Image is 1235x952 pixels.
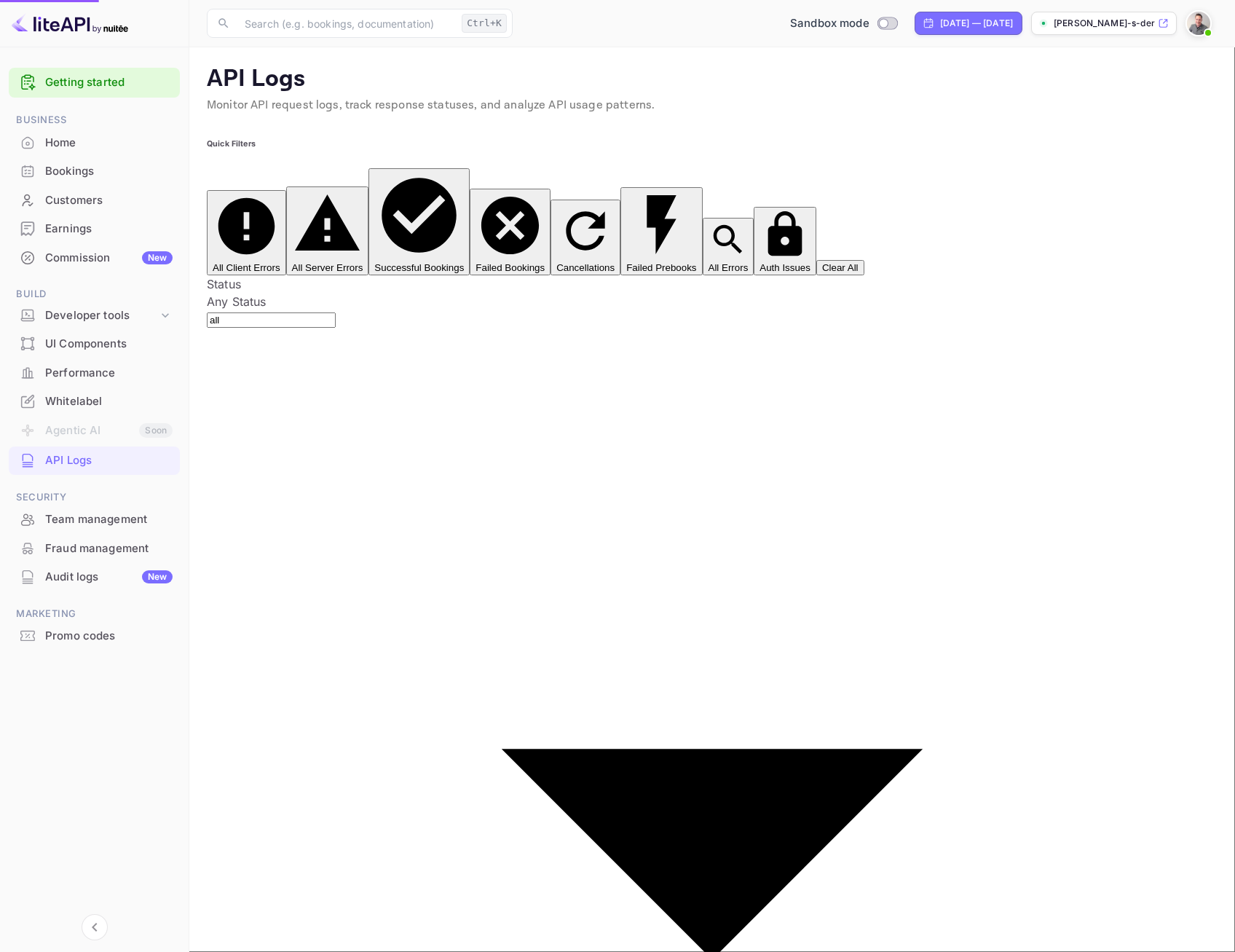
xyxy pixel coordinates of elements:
div: New [142,570,173,583]
button: All Server Errors [286,186,369,275]
div: [DATE] — [DATE] [940,17,1013,30]
button: Collapse navigation [82,914,108,940]
div: Promo codes [9,622,180,650]
button: All Client Errors [207,190,286,275]
h6: Quick Filters [207,138,1218,150]
a: API Logs [9,447,180,473]
p: API Logs [207,65,1218,94]
div: Customers [45,192,173,209]
div: Switch to Production mode [784,15,903,32]
div: Home [45,135,173,152]
a: UI Components [9,330,180,357]
button: Auth Issues [754,207,816,275]
button: Failed Prebooks [620,187,702,275]
span: Business [9,112,180,128]
div: Bookings [45,163,173,180]
button: All Errors [703,218,754,275]
span: Marketing [9,606,180,622]
button: Cancellations [551,200,620,275]
div: Performance [45,365,173,382]
a: Whitelabel [9,388,180,414]
div: Team management [9,505,180,534]
a: Performance [9,359,180,386]
a: Fraud management [9,535,180,562]
a: Promo codes [9,622,180,649]
div: Any Status [207,293,1218,310]
div: API Logs [45,452,173,469]
div: Whitelabel [45,393,173,410]
div: Developer tools [45,307,158,324]
div: Performance [9,359,180,388]
div: UI Components [45,336,173,353]
p: [PERSON_NAME]-s-derberg-xwcte... [1054,17,1155,30]
a: Getting started [45,74,173,91]
a: Home [9,129,180,156]
span: Security [9,489,180,505]
a: CommissionNew [9,244,180,271]
div: Commission [45,250,173,267]
a: Customers [9,186,180,213]
a: Team management [9,505,180,532]
a: Bookings [9,157,180,184]
div: UI Components [9,330,180,358]
div: Earnings [45,221,173,237]
div: Audit logs [45,569,173,586]
button: Successful Bookings [368,168,470,275]
div: New [142,251,173,264]
div: API Logs [9,447,180,475]
div: Developer tools [9,303,180,329]
p: Monitor API request logs, track response statuses, and analyze API usage patterns. [207,97,1218,114]
button: Failed Bookings [470,189,551,275]
input: Search (e.g. bookings, documentation) [236,9,456,38]
div: Team management [45,511,173,528]
div: Fraud management [45,540,173,557]
span: Sandbox mode [790,15,869,32]
img: LiteAPI logo [12,12,128,35]
div: Fraud management [9,535,180,563]
a: Audit logsNew [9,563,180,590]
span: Build [9,286,180,302]
div: Home [9,129,180,157]
div: Bookings [9,157,180,186]
a: Earnings [9,215,180,242]
img: Mikael Söderberg [1187,12,1210,35]
button: Clear All [816,260,864,275]
div: Promo codes [45,628,173,645]
div: Whitelabel [9,388,180,416]
div: Ctrl+K [462,14,507,33]
div: Customers [9,186,180,215]
div: Audit logsNew [9,563,180,591]
div: Earnings [9,215,180,243]
div: Getting started [9,68,180,98]
div: CommissionNew [9,244,180,272]
label: Status [207,277,241,291]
